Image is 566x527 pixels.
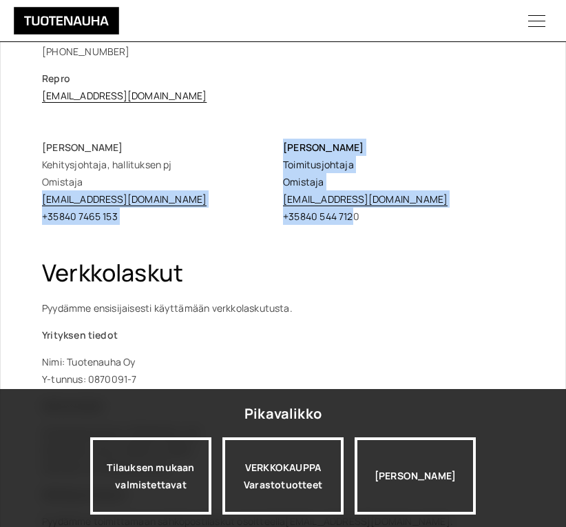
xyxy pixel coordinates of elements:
[42,175,83,188] span: Omistaja
[65,210,118,223] span: 40 7465 153
[355,437,476,515] div: [PERSON_NAME]
[42,328,118,341] span: Yrityksen tiedot
[222,437,344,515] div: VERKKOKAUPPA Varastotuotteet
[42,299,524,317] p: Pyydämme ensisijaisesti käyttämään verkkolaskutusta.
[42,353,524,388] p: Nimi: Tuotenauha Oy Y-tunnus: 0870091-7
[306,210,359,223] span: 40 544 7120
[42,192,207,206] a: [EMAIL_ADDRESS][DOMAIN_NAME]
[283,175,324,188] span: Omistaja
[42,141,123,154] span: [PERSON_NAME]
[42,158,172,171] span: Kehitysjohtaja, hallituksen pj
[14,7,119,34] img: Tuotenauha Oy
[283,158,354,171] span: Toimitusjohtaja
[244,401,322,426] div: Pikavalikko
[42,259,524,286] h2: Verkkolaskut
[283,192,448,206] a: [EMAIL_ADDRESS][DOMAIN_NAME]
[42,26,524,60] div: [PHONE_NUMBER] [PHONE_NUMBER]
[222,437,344,515] a: VERKKOKAUPPAVarastotuotteet
[90,437,211,515] a: Tilauksen mukaan valmistettavat
[283,141,364,154] span: [PERSON_NAME]
[42,210,65,223] span: +358
[42,72,70,85] strong: Repro
[283,210,306,223] span: +358
[42,89,207,102] a: [EMAIL_ADDRESS][DOMAIN_NAME]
